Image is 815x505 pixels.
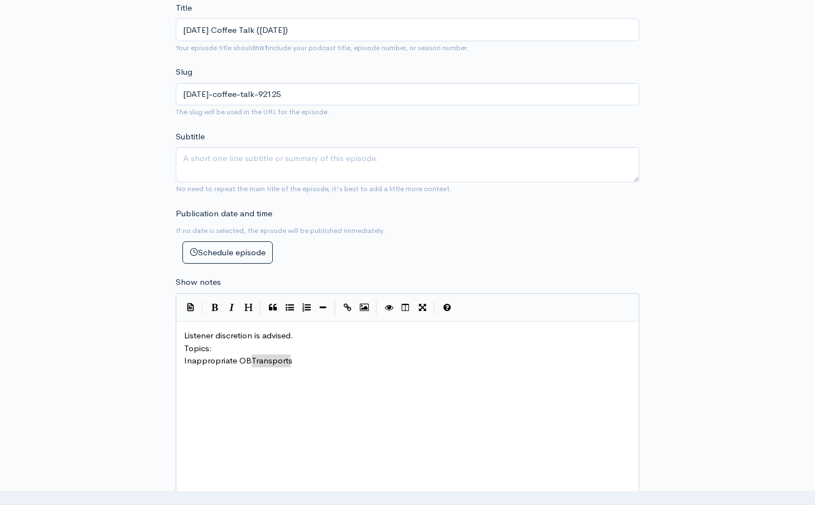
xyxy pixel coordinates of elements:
[206,299,223,316] button: Bold
[356,299,373,316] button: Insert Image
[182,299,199,315] button: Insert Show Notes Template
[376,302,377,314] i: |
[184,355,292,366] span: Inappropriate OB
[240,299,257,316] button: Heading
[298,299,315,316] button: Numbered List
[397,299,414,316] button: Toggle Side by Side
[182,241,273,264] button: Schedule episode
[176,66,192,79] label: Slug
[202,302,203,314] i: |
[380,299,397,316] button: Toggle Preview
[260,302,261,314] i: |
[434,302,435,314] i: |
[339,299,356,316] button: Create Link
[184,343,212,353] span: Topics:
[176,276,221,289] label: Show notes
[176,107,330,116] small: The slug will be used in the URL for the episode.
[315,299,331,316] button: Insert Horizontal Line
[264,299,281,316] button: Quote
[176,18,639,41] input: What is the episode's title?
[176,226,385,235] small: If no date is selected, the episode will be published immediately.
[252,355,292,366] span: Transports
[176,130,205,143] label: Subtitle
[184,330,293,341] span: Listener discretion is advised.
[255,43,268,52] strong: not
[176,2,192,14] label: Title
[176,207,272,220] label: Publication date and time
[414,299,431,316] button: Toggle Fullscreen
[281,299,298,316] button: Generic List
[223,299,240,316] button: Italic
[438,299,455,316] button: Markdown Guide
[176,184,452,193] small: No need to repeat the main title of the episode, it's best to add a little more context.
[176,43,469,52] small: Your episode title should include your podcast title, episode number, or season number.
[176,83,639,106] input: title-of-episode
[335,302,336,314] i: |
